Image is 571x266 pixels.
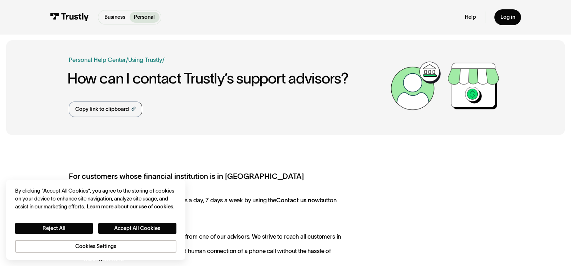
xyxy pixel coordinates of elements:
p: Submit a request to receive a call back from one of our advisors. We strive to reach all customer... [69,226,348,262]
p: Business [104,13,125,21]
a: Help [465,14,476,21]
strong: Contact us now [276,197,320,203]
a: More information about your privacy, opens in a new tab [87,204,175,209]
div: / [162,55,165,64]
a: Business [100,12,130,23]
p: Personal [134,13,155,21]
p: Our advisors are ready to assist you 24 hours a day, 7 days a week by using the button below. Con... [69,197,348,211]
a: Using Trustly [128,57,162,63]
a: Log in [494,9,521,25]
button: Reject All [15,223,93,234]
button: Cookies Settings [15,240,176,253]
h1: How can I contact Trustly’s support advisors? [67,70,387,87]
a: Personal Help Center [69,55,126,64]
div: Copy link to clipboard [75,105,129,113]
div: Privacy [15,187,176,252]
a: Copy link to clipboard [69,102,142,117]
div: Cookie banner [6,180,185,260]
img: Trustly Logo [50,13,89,21]
strong: For customers whose financial institution is in [GEOGRAPHIC_DATA] [69,172,304,180]
div: By clicking “Accept All Cookies”, you agree to the storing of cookies on your device to enhance s... [15,187,176,211]
div: / [126,55,128,64]
a: Personal [130,12,159,23]
button: Accept All Cookies [98,223,176,234]
div: Log in [500,14,515,21]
